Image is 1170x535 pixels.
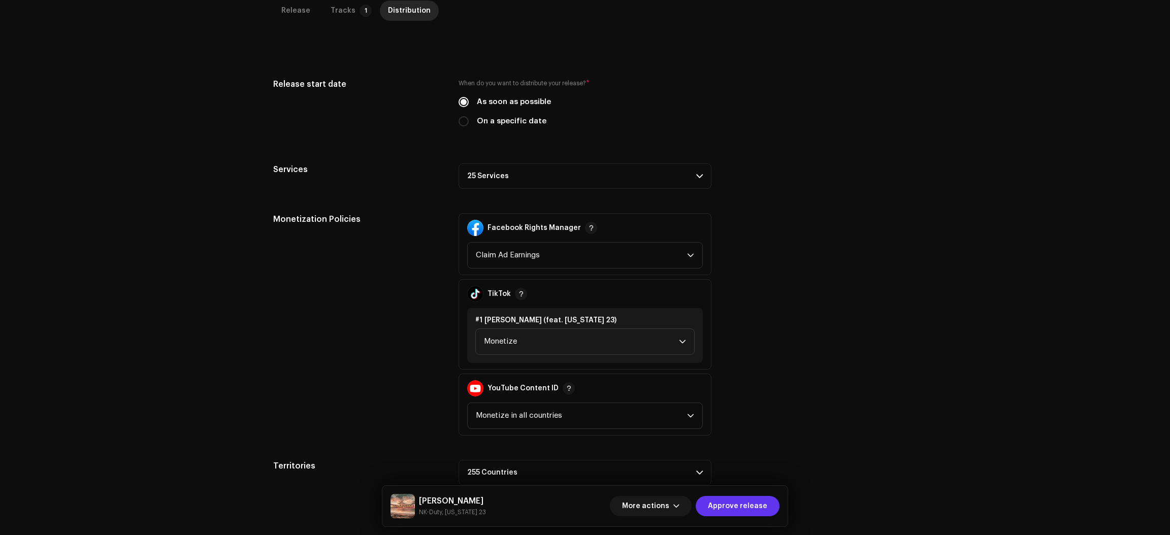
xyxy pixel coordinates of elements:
[610,496,692,516] button: More actions
[476,243,687,268] span: Claim Ad Earnings
[477,96,551,108] label: As soon as possible
[696,496,779,516] button: Approve release
[679,329,686,354] div: dropdown trigger
[708,496,767,516] span: Approve release
[273,78,442,90] h5: Release start date
[477,116,546,127] label: On a specific date
[487,290,511,298] strong: TikTok
[476,403,687,428] span: Monetize in all countries
[687,403,694,428] div: dropdown trigger
[622,496,669,516] span: More actions
[459,460,711,485] p-accordion-header: 255 Countries
[475,316,695,324] div: #1 [PERSON_NAME] (feat. [US_STATE] 23)
[459,78,586,88] small: When do you want to distribute your release?
[419,507,486,517] small: Serba Salah
[487,384,559,392] strong: YouTube Content ID
[419,495,486,507] h5: Serba Salah
[273,213,442,225] h5: Monetization Policies
[391,494,415,518] img: fc3e0a17-66d8-4f11-b4e1-3080faf28ec8
[273,460,442,472] h5: Territories
[273,163,442,176] h5: Services
[487,224,581,232] strong: Facebook Rights Manager
[484,329,679,354] span: Monetize
[459,163,711,189] p-accordion-header: 25 Services
[687,243,694,268] div: dropdown trigger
